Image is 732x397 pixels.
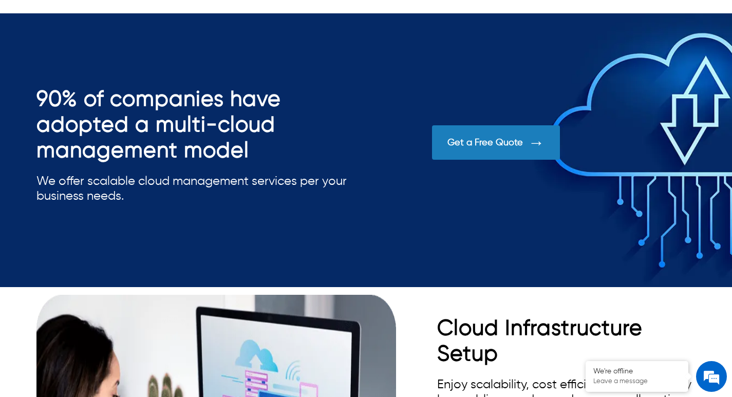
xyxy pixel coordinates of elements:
[36,174,366,204] div: We offer scalable cloud management services per your business needs.
[36,87,366,164] h2: 90% of companies have adopted a multi-cloud management model
[447,137,523,148] div: Get a Free Quote
[432,125,696,160] a: Get a Free Quote
[437,318,643,365] a: Cloud Infrastructure Setup
[593,367,681,376] div: We're offline
[593,377,681,386] p: Leave a message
